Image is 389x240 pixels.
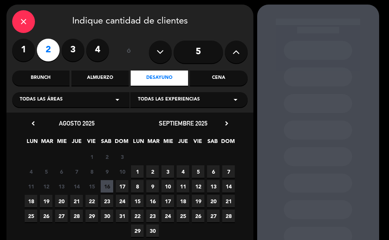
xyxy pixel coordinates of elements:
span: 21 [222,195,235,207]
div: Cena [190,71,247,86]
span: 25 [177,210,189,222]
span: Todas las áreas [20,96,63,104]
i: close [19,17,28,26]
span: LUN [26,137,38,149]
span: 7 [70,165,83,178]
span: 13 [55,180,68,193]
i: arrow_drop_down [113,95,122,104]
span: 27 [55,210,68,222]
i: chevron_left [29,119,37,127]
span: 7 [222,165,235,178]
div: Brunch [12,71,70,86]
span: septiembre 2025 [159,119,207,127]
span: 4 [25,165,37,178]
span: 14 [222,180,235,193]
span: 5 [192,165,204,178]
span: MAR [41,137,53,149]
span: 18 [177,195,189,207]
span: 10 [161,180,174,193]
span: 23 [101,195,113,207]
span: 28 [70,210,83,222]
span: Todas las experiencias [138,96,200,104]
span: 15 [131,195,144,207]
span: SAB [206,137,219,149]
span: 22 [85,195,98,207]
span: SAB [100,137,112,149]
div: Indique cantidad de clientes [12,10,248,33]
span: 17 [116,180,128,193]
span: 9 [101,165,113,178]
span: 26 [40,210,52,222]
span: JUE [70,137,83,149]
i: chevron_right [223,119,231,127]
span: 10 [116,165,128,178]
span: 25 [25,210,37,222]
span: 3 [116,151,128,163]
div: ó [117,39,141,65]
label: 4 [86,39,109,61]
span: DOM [115,137,127,149]
i: arrow_drop_down [231,95,240,104]
span: 19 [192,195,204,207]
span: 16 [101,180,113,193]
span: VIE [85,137,98,149]
span: 20 [55,195,68,207]
span: 1 [131,165,144,178]
span: 22 [131,210,144,222]
span: 18 [25,195,37,207]
span: 3 [161,165,174,178]
span: 12 [40,180,52,193]
span: 1 [85,151,98,163]
span: DOM [221,137,234,149]
span: 20 [207,195,220,207]
span: 4 [177,165,189,178]
span: agosto 2025 [59,119,95,127]
span: 31 [116,210,128,222]
span: 8 [131,180,144,193]
span: 17 [161,195,174,207]
label: 1 [12,39,35,61]
span: LUN [132,137,145,149]
span: VIE [191,137,204,149]
span: MIE [162,137,174,149]
span: 6 [55,165,68,178]
span: 29 [85,210,98,222]
span: 27 [207,210,220,222]
span: 11 [25,180,37,193]
span: 8 [85,165,98,178]
label: 2 [37,39,60,61]
span: 11 [177,180,189,193]
span: 30 [146,224,159,237]
span: MIE [55,137,68,149]
span: 23 [146,210,159,222]
div: Almuerzo [71,71,129,86]
span: 26 [192,210,204,222]
span: 12 [192,180,204,193]
span: 2 [101,151,113,163]
span: 6 [207,165,220,178]
span: 5 [40,165,52,178]
div: Desayuno [131,71,188,86]
span: 21 [70,195,83,207]
span: 2 [146,165,159,178]
span: 19 [40,195,52,207]
span: 14 [70,180,83,193]
span: 9 [146,180,159,193]
span: 24 [116,195,128,207]
label: 3 [62,39,84,61]
span: 13 [207,180,220,193]
span: 30 [101,210,113,222]
span: 15 [85,180,98,193]
span: 28 [222,210,235,222]
span: JUE [177,137,189,149]
span: MAR [147,137,160,149]
span: 16 [146,195,159,207]
span: 29 [131,224,144,237]
span: 24 [161,210,174,222]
